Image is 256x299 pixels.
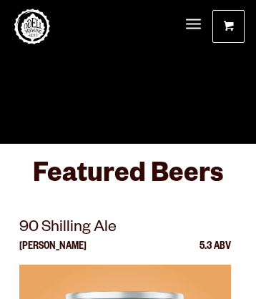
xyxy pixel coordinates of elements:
[19,242,87,265] p: [PERSON_NAME]
[200,242,231,265] p: 5.3 ABV
[14,9,50,44] a: Odell Home
[19,158,237,202] h3: Featured Beers
[186,10,201,40] a: Menu
[19,216,231,242] p: 90 Shilling Ale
